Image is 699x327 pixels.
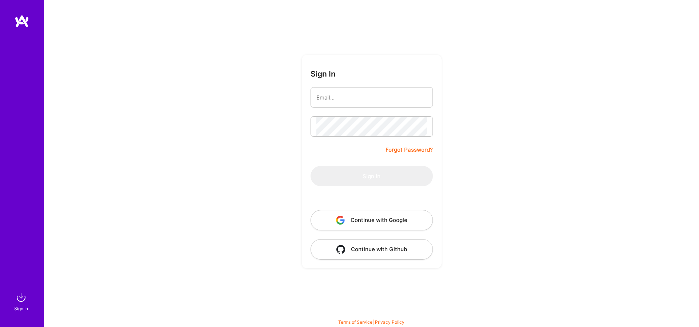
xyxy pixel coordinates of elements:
[44,305,699,323] div: © 2025 ATeams Inc., All rights reserved.
[336,216,345,225] img: icon
[311,166,433,186] button: Sign In
[338,319,404,325] span: |
[311,210,433,230] button: Continue with Google
[15,290,28,312] a: sign inSign In
[311,69,336,78] h3: Sign In
[15,15,29,28] img: logo
[14,290,28,305] img: sign in
[386,145,433,154] a: Forgot Password?
[338,319,372,325] a: Terms of Service
[316,88,427,107] input: Email...
[14,305,28,312] div: Sign In
[336,245,345,254] img: icon
[311,239,433,260] button: Continue with Github
[375,319,404,325] a: Privacy Policy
